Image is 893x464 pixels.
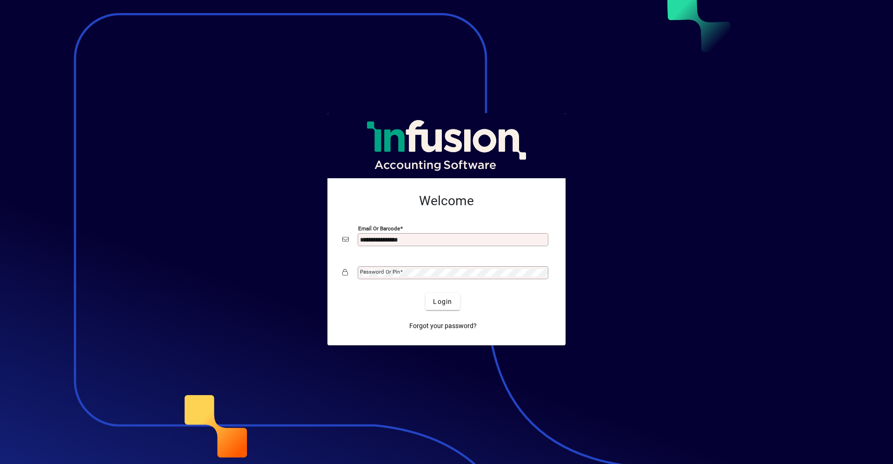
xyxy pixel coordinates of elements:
[406,317,480,334] a: Forgot your password?
[360,269,400,275] mat-label: Password or Pin
[426,293,460,310] button: Login
[358,225,400,232] mat-label: Email or Barcode
[342,193,551,209] h2: Welcome
[433,297,452,307] span: Login
[409,321,477,331] span: Forgot your password?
